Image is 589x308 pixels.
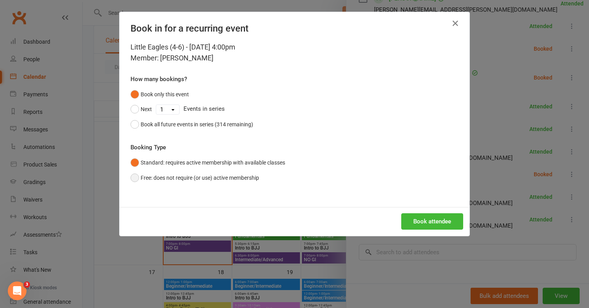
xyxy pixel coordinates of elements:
button: Close [449,17,462,30]
button: Book all future events in series (314 remaining) [130,117,253,132]
div: Events in series [130,102,459,117]
div: Little Eagles (4-6) - [DATE] 4:00pm Member: [PERSON_NAME] [130,42,459,64]
span: 3 [24,281,30,288]
button: Free: does not require (or use) active membership [130,170,259,185]
button: Next [130,102,152,117]
h4: Book in for a recurring event [130,23,459,34]
button: Book only this event [130,87,189,102]
button: Standard: requires active membership with available classes [130,155,285,170]
label: Booking Type [130,143,166,152]
div: Book all future events in series (314 remaining) [141,120,253,129]
label: How many bookings? [130,74,187,84]
button: Book attendee [401,213,463,230]
iframe: Intercom live chat [8,281,26,300]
